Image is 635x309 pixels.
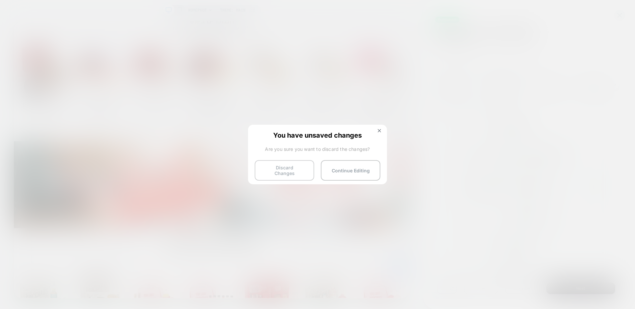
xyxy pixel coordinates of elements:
[304,26,370,93] img: מארז טעימות
[378,129,381,132] img: close
[453,96,519,127] a: מארז מתנה לחברה הכי טובה
[178,109,199,117] div: ‏179 ‏₪
[200,287,328,299] strong: מחפשים מתנה לבן או בת הזוג?
[475,119,497,127] div: ‏169 ‏₪
[255,160,314,181] button: Discard Changes
[379,96,445,106] div: מארז טעימות עם כוסות
[7,96,73,116] div: מארז קוקטיילים ומיני [PERSON_NAME]
[379,96,445,117] a: מארז טעימות עם כוסות
[29,119,51,127] div: ‏229 ‏₪
[401,109,423,117] div: ‏319 ‏₪
[13,76,32,98] button: Previous
[103,119,125,127] div: ‏239 ‏₪
[263,119,285,127] div: ‏299 ‏₪
[81,96,147,127] a: מארז האהובים ביותר עם זוג כוסות
[255,146,380,152] span: Are you sure you want to discard the changes?
[81,26,147,93] img: מארז האהובים ביותר עם זוג כוסות
[230,26,296,93] img: מארז משפחתי לאירוח - הפופולריים ביותר
[304,96,370,117] a: מארז טעימות
[155,96,222,117] a: מארז קוקטיילים רומנטי
[155,26,222,93] img: מארז קוקטיילים רומנטי
[7,96,73,127] a: מארז קוקטיילים ומיני שנדון גארדן שפריץ
[453,96,519,116] div: מארז מתנה לחברה הכי טובה
[255,131,380,138] span: You have unsaved changes
[304,96,370,106] div: מארז טעימות
[321,160,380,181] button: Continue Editing
[379,26,445,93] img: מארז טעימות עם כוסות
[81,96,147,116] div: מארז האהובים ביותר עם זוג כוסות
[207,6,318,14] span: כל המארזים והקוקטיילים האהובים ביותר
[7,26,73,93] img: מארז קוקטיילים ומיני שנדון גארדן שפריץ
[326,109,348,117] div: ‏264 ‏₪
[230,96,296,127] a: מארז משפחתי לאירוח - הפופולריים ביותר
[241,119,263,127] div: ‏239 ‏₪
[155,96,222,106] div: מארז קוקטיילים רומנטי
[204,299,324,307] span: גם השנה מארזי אהבה חדשים אצלנו באתר
[230,96,296,116] div: מארז משפחתי לאירוח - הפופולריים ביותר
[453,26,519,93] img: מארז מתנה לחברה הכי טובה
